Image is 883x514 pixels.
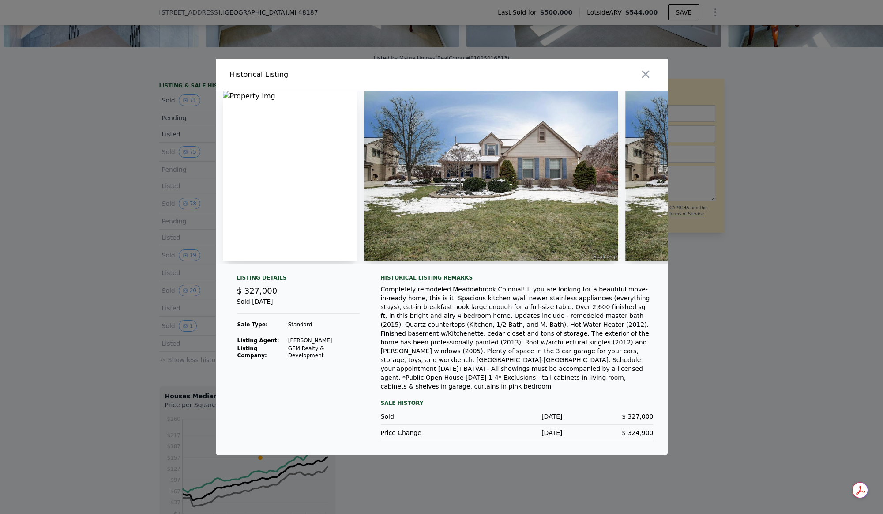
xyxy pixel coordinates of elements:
strong: Listing Agent: [237,337,279,344]
td: GEM Realty & Development [288,344,360,359]
strong: Listing Company: [237,345,267,359]
div: Sale History [381,398,654,408]
div: Completely remodeled Meadowbrook Colonial! If you are looking for a beautiful move-in-ready home,... [381,285,654,391]
div: Historical Listing [230,69,438,80]
div: Listing Details [237,274,360,285]
img: Property Img [223,91,357,261]
span: $ 327,000 [622,413,653,420]
div: Price Change [381,428,472,437]
span: $ 324,900 [622,429,653,436]
img: Property Img [364,91,619,261]
div: Historical Listing remarks [381,274,654,281]
div: Sold [381,412,472,421]
td: [PERSON_NAME] [288,336,360,344]
div: Sold [DATE] [237,297,360,314]
span: $ 327,000 [237,286,278,295]
div: [DATE] [472,428,563,437]
img: Property Img [625,91,880,261]
div: [DATE] [472,412,563,421]
strong: Sale Type: [237,321,268,328]
td: Standard [288,321,360,329]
